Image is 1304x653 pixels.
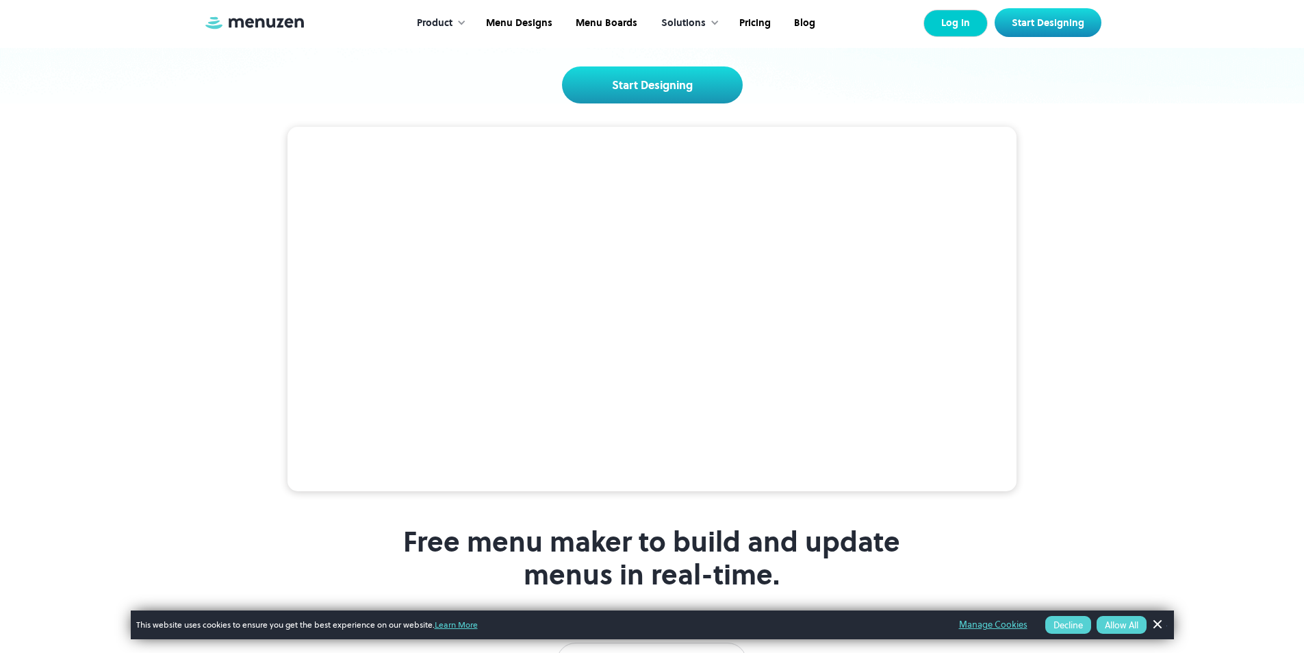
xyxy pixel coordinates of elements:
a: Blog [781,2,826,45]
a: Manage Cookies [959,617,1027,632]
a: Learn More [435,619,478,630]
button: Allow All [1097,616,1147,634]
a: Menu Boards [563,2,648,45]
a: Pricing [726,2,781,45]
span: This website uses cookies to ensure you get the best experience on our website. [136,619,940,631]
p: Stunning menus built for social media, websites, and print that you can update in seconds. [390,608,914,626]
div: Solutions [661,16,706,31]
a: Log In [923,10,988,37]
div: Product [403,2,473,45]
button: Decline [1045,616,1091,634]
a: Dismiss Banner [1147,615,1167,635]
a: Start Designing [562,66,743,103]
a: Start Designing [995,8,1101,37]
div: Solutions [648,2,726,45]
div: Product [417,16,452,31]
a: Menu Designs [473,2,563,45]
h1: Free menu maker to build and update menus in real-time. [390,526,914,591]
